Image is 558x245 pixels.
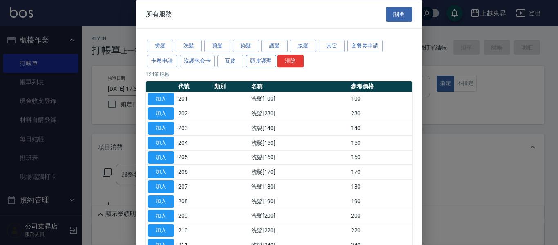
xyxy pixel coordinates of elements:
td: 208 [176,194,212,209]
td: 160 [349,150,412,165]
button: 加入 [148,92,174,105]
button: 關閉 [386,7,412,22]
button: 加入 [148,166,174,178]
button: 洗髮 [176,40,202,52]
td: 210 [176,223,212,238]
td: 200 [349,209,412,223]
td: 220 [349,223,412,238]
td: 170 [349,164,412,179]
td: 洗髮[220] [249,223,349,238]
td: 204 [176,135,212,150]
button: 護髮 [261,40,288,52]
td: 洗髮[100] [249,92,349,106]
button: 加入 [148,122,174,135]
td: 洗髮[180] [249,179,349,194]
span: 所有服務 [146,10,172,18]
td: 洗髮[190] [249,194,349,209]
button: 加入 [148,151,174,164]
td: 280 [349,106,412,121]
button: 燙髮 [147,40,173,52]
td: 洗髮[200] [249,209,349,223]
button: 頭皮護理 [246,54,276,67]
th: 類別 [212,81,249,92]
button: 套餐券申請 [347,40,383,52]
td: 202 [176,106,212,121]
td: 洗髮[140] [249,121,349,135]
th: 參考價格 [349,81,412,92]
button: 剪髮 [204,40,230,52]
button: 加入 [148,209,174,222]
button: 其它 [319,40,345,52]
button: 加入 [148,224,174,237]
p: 124 筆服務 [146,70,412,78]
button: 加入 [148,136,174,149]
td: 150 [349,135,412,150]
th: 名稱 [249,81,349,92]
th: 代號 [176,81,212,92]
button: 加入 [148,180,174,193]
button: 染髮 [233,40,259,52]
td: 206 [176,164,212,179]
td: 205 [176,150,212,165]
button: 加入 [148,107,174,120]
td: 洗髮[170] [249,164,349,179]
button: 接髮 [290,40,316,52]
td: 洗髮[160] [249,150,349,165]
button: 卡卷申請 [147,54,177,67]
button: 洗護包套卡 [180,54,215,67]
td: 180 [349,179,412,194]
td: 201 [176,92,212,106]
button: 加入 [148,195,174,207]
button: 瓦皮 [217,54,243,67]
td: 203 [176,121,212,135]
td: 洗髮[150] [249,135,349,150]
td: 190 [349,194,412,209]
td: 140 [349,121,412,135]
td: 100 [349,92,412,106]
button: 清除 [277,54,304,67]
td: 209 [176,209,212,223]
td: 207 [176,179,212,194]
td: 洗髮[280] [249,106,349,121]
